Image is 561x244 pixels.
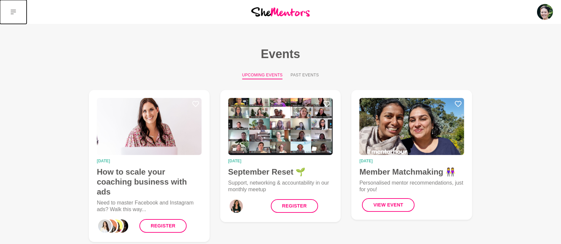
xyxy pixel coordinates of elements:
[220,90,341,222] a: September Reset 🌱[DATE]September Reset 🌱Support, networking & accountability in our monthly meetu...
[537,4,553,20] img: Roselynn Unson
[97,167,202,197] h4: How to scale your coaching business with ads
[139,219,187,233] a: Register
[78,46,483,61] h1: Events
[359,180,464,193] p: Personalised mentor recommendations, just for you!
[228,198,244,214] div: 0_Mariana Queiroz
[228,98,333,155] img: September Reset 🌱
[97,98,202,155] img: How to scale your coaching business with ads
[102,218,118,234] div: 1_Yulia
[290,72,319,79] button: Past Events
[97,159,202,163] time: [DATE]
[359,159,464,163] time: [DATE]
[271,199,318,213] a: Register
[89,90,210,242] a: How to scale your coaching business with ads[DATE]How to scale your coaching business with adsNee...
[351,90,472,220] a: Member Matchmaking 👭[DATE]Member Matchmaking 👭Personalised mentor recommendations, just for you!V...
[228,159,333,163] time: [DATE]
[251,7,310,16] img: She Mentors Logo
[228,180,333,193] p: Support, networking & accountability in our monthly meetup
[242,72,283,79] button: Upcoming Events
[113,218,129,234] div: 3_Aanchal Khetarpal
[97,218,113,234] div: 0_Janelle Kee-Sue
[97,200,202,213] p: Need to master Facebook and Instagram ads? Walk this way...
[362,198,415,212] button: View Event
[359,167,464,177] h4: Member Matchmaking 👭
[359,98,464,155] img: Member Matchmaking 👭
[108,218,124,234] div: 2_Roslyn Thompson
[228,167,333,177] h4: September Reset 🌱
